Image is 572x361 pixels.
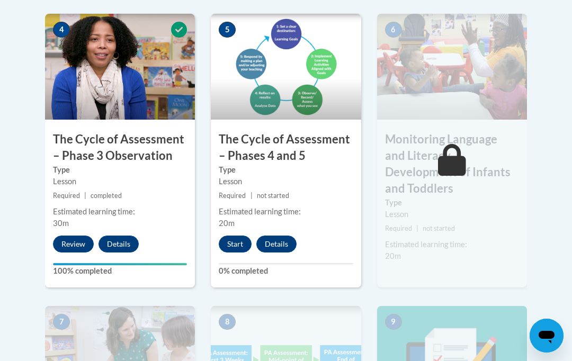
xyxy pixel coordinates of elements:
[53,22,70,38] span: 4
[219,164,353,176] label: Type
[45,131,195,164] h3: The Cycle of Assessment – Phase 3 Observation
[91,192,122,200] span: completed
[99,236,139,252] button: Details
[385,197,519,209] label: Type
[219,265,353,277] label: 0% completed
[53,236,94,252] button: Review
[53,192,80,200] span: Required
[219,192,246,200] span: Required
[385,209,519,220] div: Lesson
[45,14,195,120] img: Course Image
[53,263,187,265] div: Your progress
[53,164,187,176] label: Type
[377,131,527,196] h3: Monitoring Language and Literacy Development of Infants and Toddlers
[385,251,401,260] span: 20m
[377,14,527,120] img: Course Image
[257,192,289,200] span: not started
[53,314,70,330] span: 7
[423,224,455,232] span: not started
[53,265,187,277] label: 100% completed
[256,236,297,252] button: Details
[53,206,187,218] div: Estimated learning time:
[219,22,236,38] span: 5
[53,219,69,228] span: 30m
[416,224,418,232] span: |
[530,319,564,353] iframe: Button to launch messaging window
[53,176,187,187] div: Lesson
[211,14,361,120] img: Course Image
[219,206,353,218] div: Estimated learning time:
[219,236,252,252] button: Start
[84,192,86,200] span: |
[385,314,402,330] span: 9
[219,219,235,228] span: 20m
[385,239,519,250] div: Estimated learning time:
[251,192,253,200] span: |
[211,131,361,164] h3: The Cycle of Assessment – Phases 4 and 5
[385,22,402,38] span: 6
[219,176,353,187] div: Lesson
[385,224,412,232] span: Required
[219,314,236,330] span: 8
